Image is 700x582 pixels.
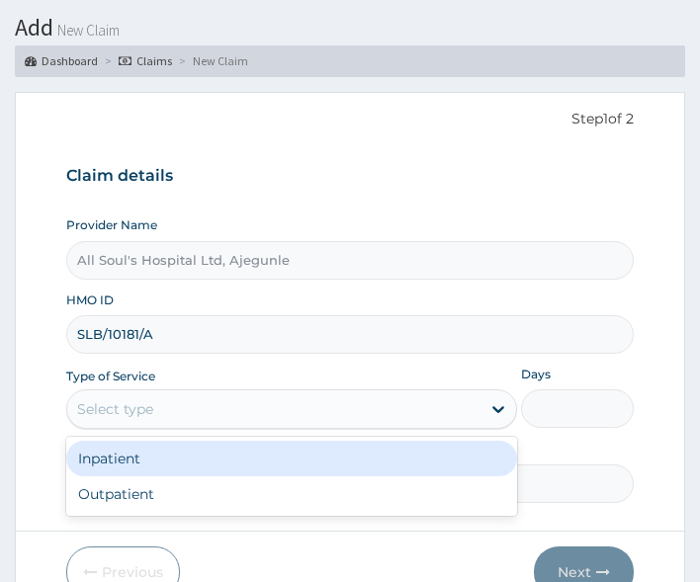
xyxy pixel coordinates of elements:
[66,109,635,130] p: Step 1 of 2
[521,366,551,382] label: Days
[53,23,120,38] small: New Claim
[66,315,635,354] input: Enter HMO ID
[66,368,155,384] label: Type of Service
[66,216,157,233] label: Provider Name
[77,399,153,419] div: Select type
[174,52,248,69] li: New Claim
[66,441,517,476] div: Inpatient
[66,291,114,308] label: HMO ID
[15,15,685,41] h1: Add
[119,52,172,69] a: Claims
[25,52,98,69] a: Dashboard
[66,165,635,187] h3: Claim details
[66,476,517,512] div: Outpatient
